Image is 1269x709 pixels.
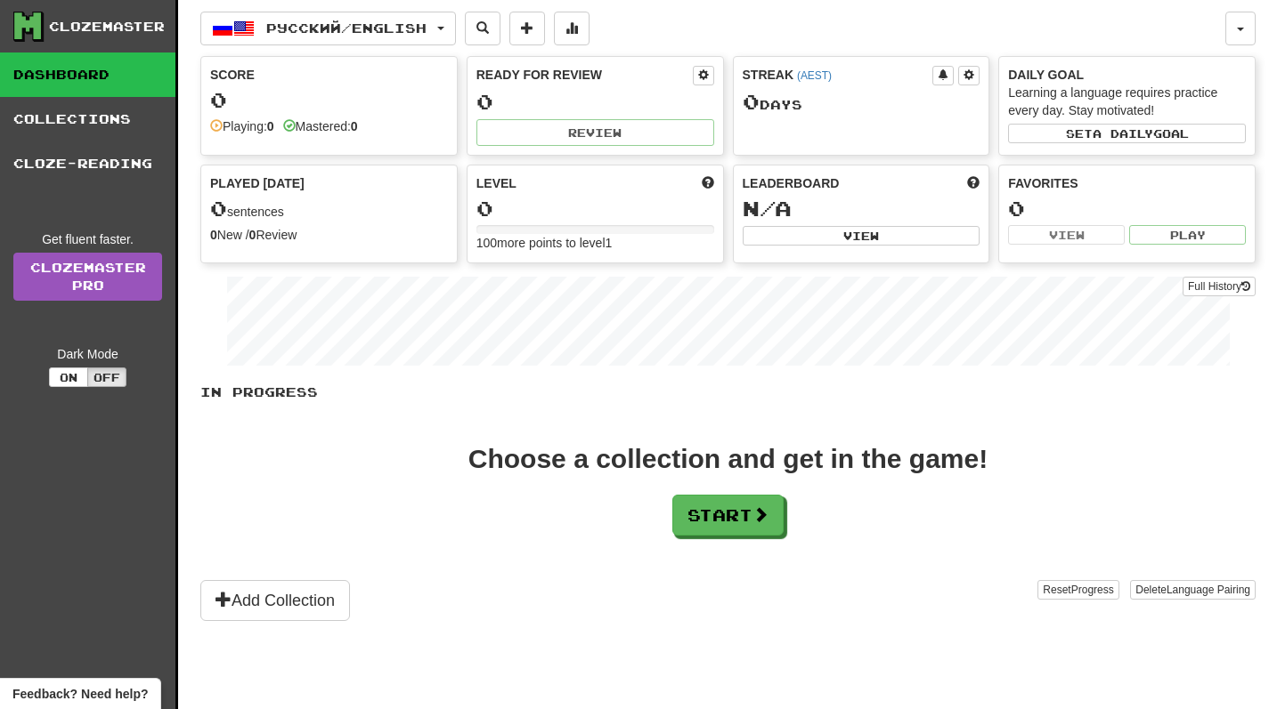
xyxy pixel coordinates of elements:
[702,174,714,192] span: Score more points to level up
[267,119,274,133] strong: 0
[13,345,162,363] div: Dark Mode
[210,197,448,221] div: sentences
[672,495,784,536] button: Start
[210,174,305,192] span: Played [DATE]
[1008,174,1246,192] div: Favorites
[1130,580,1256,600] button: DeleteLanguage Pairing
[49,18,165,36] div: Clozemaster
[476,119,714,146] button: Review
[1167,584,1250,596] span: Language Pairing
[210,89,448,111] div: 0
[351,119,358,133] strong: 0
[87,367,126,387] button: Off
[1183,277,1256,296] button: Full History
[743,91,980,114] div: Day s
[743,196,792,221] span: N/A
[13,230,162,248] div: Get fluent faster.
[1008,84,1246,119] div: Learning a language requires practice every day. Stay motivated!
[509,12,545,45] button: Add sentence to collection
[743,66,933,84] div: Streak
[476,66,693,84] div: Ready for Review
[465,12,500,45] button: Search sentences
[554,12,590,45] button: More stats
[210,117,274,135] div: Playing:
[967,174,980,192] span: This week in points, UTC
[210,226,448,244] div: New / Review
[743,174,840,192] span: Leaderboard
[1071,584,1114,596] span: Progress
[476,234,714,252] div: 100 more points to level 1
[797,69,832,82] a: (AEST)
[1008,124,1246,143] button: Seta dailygoal
[266,20,427,36] span: Русский / English
[743,89,760,114] span: 0
[249,228,256,242] strong: 0
[1093,127,1153,140] span: a daily
[200,580,350,621] button: Add Collection
[1008,66,1246,84] div: Daily Goal
[200,12,456,45] button: Русский/English
[1037,580,1119,600] button: ResetProgress
[743,226,980,246] button: View
[210,66,448,84] div: Score
[1008,225,1125,245] button: View
[476,197,714,220] div: 0
[49,367,88,387] button: On
[468,446,988,472] div: Choose a collection and get in the game!
[210,196,227,221] span: 0
[210,228,217,242] strong: 0
[476,174,517,192] span: Level
[476,91,714,113] div: 0
[13,253,162,301] a: ClozemasterPro
[1129,225,1246,245] button: Play
[200,383,1256,401] p: In Progress
[283,117,358,135] div: Mastered:
[12,685,148,703] span: Open feedback widget
[1008,197,1246,220] div: 0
